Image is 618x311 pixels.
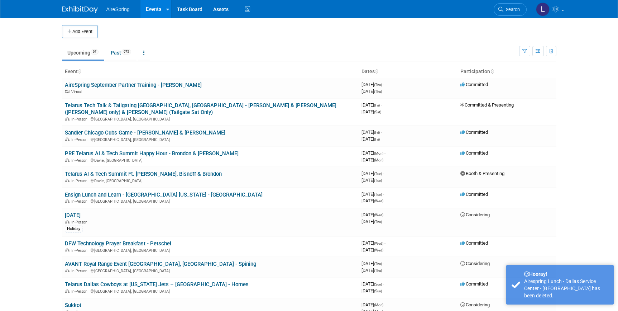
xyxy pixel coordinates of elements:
[383,171,384,176] span: -
[524,278,608,299] div: Airespring Lunch - Dallas Service Center - [GEOGRAPHIC_DATA] has been deleted.
[383,261,384,266] span: -
[65,90,70,93] img: Virtual Event
[381,129,382,135] span: -
[374,193,382,197] span: (Tue)
[361,129,382,135] span: [DATE]
[65,82,202,88] a: AireSpring September Partner Training - [PERSON_NAME]
[361,281,384,287] span: [DATE]
[361,178,382,183] span: [DATE]
[374,151,383,155] span: (Mon)
[460,150,488,156] span: Committed
[71,179,90,183] span: In-Person
[71,248,90,253] span: In-Person
[374,241,383,245] span: (Wed)
[361,89,382,94] span: [DATE]
[361,240,385,246] span: [DATE]
[381,102,382,108] span: -
[374,110,381,114] span: (Sat)
[359,66,457,78] th: Dates
[374,83,382,87] span: (Thu)
[494,3,527,16] a: Search
[71,220,90,225] span: In-Person
[106,6,130,12] span: AireSpring
[374,179,382,183] span: (Tue)
[71,90,84,94] span: Virtual
[460,281,488,287] span: Committed
[65,261,256,267] a: AVANT Royal Range Event [GEOGRAPHIC_DATA], [GEOGRAPHIC_DATA] - Spining
[460,82,488,87] span: Committed
[361,247,383,253] span: [DATE]
[361,150,385,156] span: [DATE]
[536,3,550,16] img: Lisa Chow
[374,220,382,224] span: (Thu)
[65,240,171,247] a: DFW Technology Prayer Breakfast - Petschel
[361,109,381,114] span: [DATE]
[65,289,70,293] img: In-Person Event
[65,247,356,253] div: [GEOGRAPHIC_DATA], [GEOGRAPHIC_DATA]
[65,136,356,142] div: [GEOGRAPHIC_DATA], [GEOGRAPHIC_DATA]
[490,69,494,74] a: Sort by Participation Type
[383,82,384,87] span: -
[65,129,225,136] a: Sandler Chicago Cubs Game - [PERSON_NAME] & [PERSON_NAME]
[375,69,378,74] a: Sort by Start Date
[65,158,70,162] img: In-Person Event
[361,268,382,273] span: [DATE]
[374,137,380,141] span: (Fri)
[65,248,70,252] img: In-Person Event
[384,302,385,307] span: -
[361,157,383,162] span: [DATE]
[65,117,70,121] img: In-Person Event
[65,150,239,157] a: PRE Telarus AI & Tech Summit Happy Hour - Brondon & [PERSON_NAME]
[71,137,90,142] span: In-Person
[383,192,384,197] span: -
[361,82,384,87] span: [DATE]
[460,102,514,108] span: Committed & Presenting
[374,90,382,94] span: (Thu)
[374,172,382,176] span: (Tue)
[65,179,70,182] img: In-Person Event
[65,212,81,218] a: [DATE]
[105,46,136,60] a: Past975
[361,219,382,224] span: [DATE]
[62,46,104,60] a: Upcoming67
[65,102,336,116] a: Telarus Tech Talk & Tailgating [GEOGRAPHIC_DATA], [GEOGRAPHIC_DATA] - [PERSON_NAME] & [PERSON_NAM...
[65,269,70,272] img: In-Person Event
[65,137,70,141] img: In-Person Event
[361,136,380,142] span: [DATE]
[65,178,356,183] div: Davie, [GEOGRAPHIC_DATA]
[384,150,385,156] span: -
[65,192,263,198] a: Ensign Lunch and Learn - [GEOGRAPHIC_DATA] [US_STATE] - [GEOGRAPHIC_DATA]
[62,6,98,13] img: ExhibitDay
[71,199,90,204] span: In-Person
[65,220,70,223] img: In-Person Event
[65,288,356,294] div: [GEOGRAPHIC_DATA], [GEOGRAPHIC_DATA]
[374,289,382,293] span: (Sun)
[374,158,383,162] span: (Mon)
[71,158,90,163] span: In-Person
[524,270,608,278] div: Hooray!
[361,171,384,176] span: [DATE]
[62,66,359,78] th: Event
[65,116,356,122] div: [GEOGRAPHIC_DATA], [GEOGRAPHIC_DATA]
[460,261,490,266] span: Considering
[384,212,385,217] span: -
[361,261,384,266] span: [DATE]
[374,262,382,266] span: (Thu)
[374,213,383,217] span: (Wed)
[384,240,385,246] span: -
[383,281,384,287] span: -
[374,303,383,307] span: (Mon)
[457,66,556,78] th: Participation
[460,192,488,197] span: Committed
[503,7,520,12] span: Search
[91,49,99,55] span: 67
[78,69,81,74] a: Sort by Event Name
[65,199,70,203] img: In-Person Event
[361,198,383,203] span: [DATE]
[65,302,81,308] a: Sukkot
[361,192,384,197] span: [DATE]
[65,268,356,273] div: [GEOGRAPHIC_DATA], [GEOGRAPHIC_DATA]
[121,49,131,55] span: 975
[374,131,380,135] span: (Fri)
[65,226,82,232] div: Holiday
